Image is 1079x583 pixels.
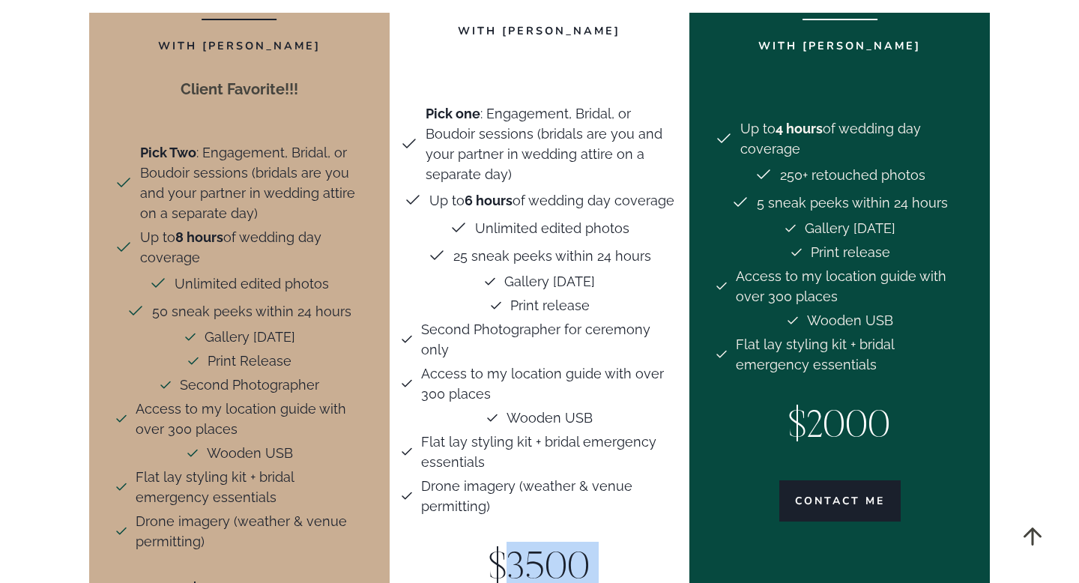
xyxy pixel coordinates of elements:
span: Wooden USB [207,443,293,463]
span: Wooden USB [807,310,893,330]
strong: Client Favorite!!! [181,80,298,98]
span: Drone imagery (weather & venue permitting) [421,476,680,516]
span: Second Photographer for ceremony only [421,319,680,360]
span: Access to my location guide with over 300 places [736,266,964,306]
a: Contact me [779,480,901,522]
span: 5 sneak peeks within 24 hours [757,193,948,213]
span: Gallery [DATE] [805,218,895,238]
span: Flat lay styling kit + bridal emergency essentials [736,334,964,375]
span: Flat lay styling kit + bridal emergency essentials [136,467,364,507]
span: 50 sneak peeks within 24 hours [152,301,351,321]
span: Wooden USB [507,408,593,428]
span: : Engagement, Bridal, or Boudoir sessions (bridals are you and your partner in wedding attire on ... [140,142,364,223]
span: Up to of wedding day coverage [429,190,674,211]
span: Gallery [DATE] [205,327,295,347]
span: Up to of wedding day coverage [740,118,964,159]
span: Access to my location guide with over 300 places [421,363,680,404]
span: Up to of wedding day coverage [140,227,364,268]
span: Print release [510,295,590,315]
span: Print release [811,242,890,262]
span: Contact me [795,493,885,509]
span: Gallery [DATE] [504,271,595,291]
span: Flat lay styling kit + bridal emergency essentials [421,432,680,472]
p: $2000 [715,400,964,456]
a: Scroll to top [1008,512,1057,561]
span: 250+ retouched photos [780,165,925,185]
strong: Pick Two [140,145,196,160]
strong: 8 hours [175,229,223,245]
span: Unlimited edited photos [175,274,329,294]
span: Drone imagery (weather & venue permitting) [136,511,364,552]
span: Access to my location guide with over 300 places [136,399,364,439]
span: Unlimited edited photos [475,218,629,238]
span: Second Photographer [180,375,319,395]
span: Print Release [208,351,291,371]
p: With [PERSON_NAME] [400,12,680,62]
span: 25 sneak peeks within 24 hours [453,246,651,266]
strong: 4 hours [776,121,823,136]
p: With [PERSON_NAME] [715,27,964,77]
strong: 6 hours [465,193,513,208]
p: With [PERSON_NAME] [115,27,364,55]
strong: Pick one [426,106,480,121]
span: : Engagement, Bridal, or Boudoir sessions (bridals are you and your partner in wedding attire on ... [426,103,680,184]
